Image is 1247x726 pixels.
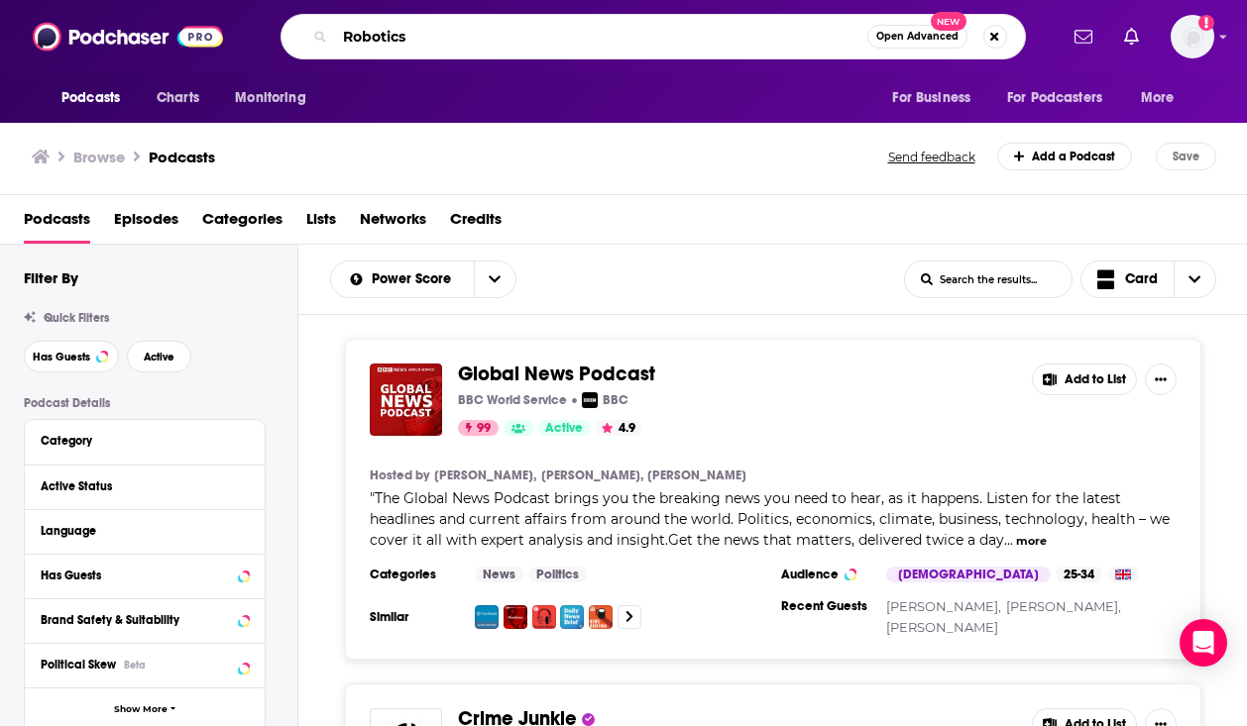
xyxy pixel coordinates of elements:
[560,605,584,629] img: Daily News Brief
[331,272,474,286] button: open menu
[477,419,491,439] span: 99
[1032,363,1137,395] button: Add to List
[41,479,236,493] div: Active Status
[475,567,523,582] a: News
[1171,15,1214,58] img: User Profile
[582,392,628,408] a: BBCBBC
[144,79,211,117] a: Charts
[475,605,499,629] img: The World
[41,524,236,538] div: Language
[370,467,429,483] h4: Hosted by
[882,149,981,165] button: Send feedback
[41,613,232,627] div: Brand Safety & Suitability
[1056,567,1102,582] div: 25-34
[41,434,236,448] div: Category
[886,598,1001,614] a: [PERSON_NAME],
[474,261,515,297] button: open menu
[370,609,459,625] h3: Similar
[114,704,168,715] span: Show More
[876,32,959,42] span: Open Advanced
[24,341,119,372] button: Has Guests
[41,563,249,587] button: Has Guests
[450,203,502,244] a: Credits
[532,605,556,629] img: Economist Podcasts
[44,311,109,325] span: Quick Filters
[41,428,249,453] button: Category
[1156,143,1216,170] button: Save
[886,619,998,635] a: [PERSON_NAME]
[1145,363,1177,395] button: Show More Button
[235,84,305,112] span: Monitoring
[647,467,746,483] a: [PERSON_NAME]
[124,659,146,672] div: Beta
[330,260,516,298] h2: Choose List sort
[1006,598,1121,614] a: [PERSON_NAME],
[458,392,567,408] p: BBC World Service
[781,567,870,582] h3: Audience
[997,143,1133,170] a: Add a Podcast
[994,79,1131,117] button: open menu
[281,14,1026,59] div: Search podcasts, credits, & more...
[541,467,643,483] a: [PERSON_NAME],
[127,341,191,372] button: Active
[1007,84,1102,112] span: For Podcasters
[603,392,628,408] p: BBC
[1116,20,1147,53] a: Show notifications dropdown
[528,567,587,582] a: Politics
[370,567,459,582] h3: Categories
[1125,272,1158,286] span: Card
[1198,15,1214,31] svg: Add a profile image
[458,363,655,385] a: Global News Podcast
[781,598,870,614] h3: Recent Guests
[24,268,78,287] h2: Filter By
[1067,20,1100,53] a: Show notifications dropdown
[202,203,283,244] a: Categories
[370,489,1170,549] span: The Global News Podcast brings you the breaking news you need to hear, as it happens. Listen for ...
[1080,260,1217,298] h2: Choose View
[48,79,146,117] button: open menu
[370,489,1170,549] span: "
[41,652,249,676] button: Political SkewBeta
[537,420,591,436] a: Active
[144,352,174,363] span: Active
[504,605,527,629] a: Newshour
[221,79,331,117] button: open menu
[306,203,336,244] a: Lists
[372,272,458,286] span: Power Score
[1171,15,1214,58] span: Logged in as JamesRod2024
[370,363,442,436] img: Global News Podcast
[41,569,232,582] div: Has Guests
[589,605,613,629] img: FT News Briefing
[24,203,90,244] a: Podcasts
[886,567,1051,582] div: [DEMOGRAPHIC_DATA]
[867,25,967,49] button: Open AdvancedNew
[33,18,223,55] a: Podchaser - Follow, Share and Rate Podcasts
[1016,533,1047,550] button: more
[157,84,199,112] span: Charts
[24,396,266,410] p: Podcast Details
[360,203,426,244] a: Networks
[41,518,249,543] button: Language
[61,84,120,112] span: Podcasts
[1141,84,1175,112] span: More
[41,658,116,672] span: Political Skew
[1171,15,1214,58] button: Show profile menu
[458,420,499,436] a: 99
[149,148,215,166] a: Podcasts
[545,419,583,439] span: Active
[114,203,178,244] a: Episodes
[878,79,995,117] button: open menu
[596,420,641,436] button: 4.9
[41,607,249,632] button: Brand Safety & Suitability
[73,148,125,166] h3: Browse
[41,473,249,498] button: Active Status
